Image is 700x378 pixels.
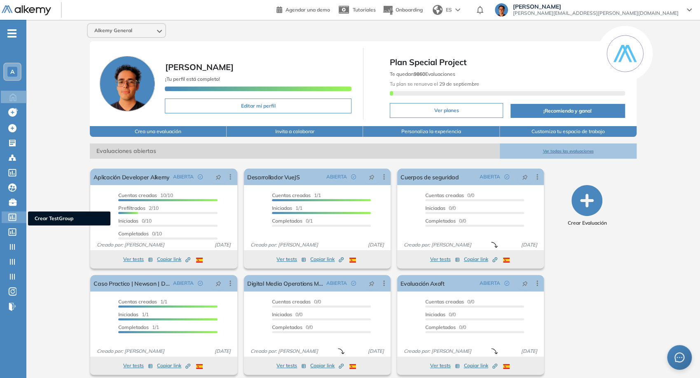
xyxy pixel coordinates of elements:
span: Creado por: [PERSON_NAME] [247,347,321,355]
span: check-circle [351,174,356,179]
button: Crea una evaluación [90,126,227,137]
img: ESP [503,258,510,263]
span: check-circle [198,174,203,179]
span: ABIERTA [173,173,194,181]
button: Ver tests [430,361,460,371]
span: Completados [118,324,149,330]
span: check-circle [504,281,509,286]
span: Copiar link [157,256,190,263]
a: Digital Media Operations Manager [247,275,323,291]
span: 0/10 [118,230,162,237]
a: Evaluación Axoft [400,275,445,291]
span: 10/10 [118,192,173,198]
button: Customiza tu espacio de trabajo [500,126,637,137]
span: Tutoriales [353,7,376,13]
span: Iniciadas [118,311,138,317]
span: 0/0 [272,298,321,305]
span: 0/0 [272,324,313,330]
button: ¡Recomienda y gana! [510,104,625,118]
img: ESP [196,258,203,263]
span: Completados [425,218,456,224]
button: pushpin [209,170,227,183]
span: Onboarding [396,7,423,13]
span: 0/0 [425,192,474,198]
span: ¡Tu perfil está completo! [165,76,220,82]
a: Caso Practico | Newsan | Digital Media Manager [94,275,169,291]
span: Crear TestGroup [35,215,104,222]
button: Copiar link [310,254,344,264]
span: Tu plan se renueva el [390,81,479,87]
span: 2/10 [118,205,159,211]
span: Cuentas creadas [118,298,157,305]
span: Cuentas creadas [425,192,464,198]
span: pushpin [215,280,221,286]
span: Cuentas creadas [272,298,311,305]
span: 0/0 [425,205,456,211]
span: check-circle [504,174,509,179]
span: 1/1 [118,311,149,317]
span: Copiar link [464,362,497,369]
button: pushpin [209,277,227,290]
b: 29 de septiembre [438,81,479,87]
span: Copiar link [310,362,344,369]
span: Creado por: [PERSON_NAME] [94,241,168,249]
button: pushpin [363,277,381,290]
span: Completados [425,324,456,330]
button: Copiar link [464,361,497,371]
span: check-circle [198,281,203,286]
span: 1/1 [118,298,167,305]
button: Copiar link [464,254,497,264]
img: world [433,5,442,15]
span: 1/1 [272,192,321,198]
span: Copiar link [464,256,497,263]
span: 0/0 [272,311,302,317]
button: Ver tests [123,361,153,371]
span: 0/10 [118,218,152,224]
span: pushpin [369,280,375,286]
img: ESP [503,364,510,369]
span: Completados [272,324,302,330]
span: Agendar una demo [286,7,330,13]
span: 1/1 [118,324,159,330]
span: Creado por: [PERSON_NAME] [94,347,168,355]
span: Prefiltrados [118,205,145,211]
span: [DATE] [365,347,387,355]
img: Foto de perfil [100,56,155,111]
span: Alkemy General [94,27,132,34]
span: Evaluaciones abiertas [90,143,500,159]
a: Agendar una demo [276,4,330,14]
button: Crear Evaluación [567,185,606,227]
span: 1/1 [272,205,302,211]
span: [DATE] [211,241,234,249]
span: Cuentas creadas [425,298,464,305]
a: Desarrollador VueJS [247,169,300,185]
img: ESP [349,258,356,263]
img: ESP [196,364,203,369]
button: Personaliza la experiencia [363,126,500,137]
span: ABIERTA [326,173,347,181]
span: [PERSON_NAME][EMAIL_ADDRESS][PERSON_NAME][DOMAIN_NAME] [513,10,679,16]
span: ABIERTA [173,279,194,287]
span: Te quedan Evaluaciones [390,71,455,77]
span: ABIERTA [480,173,500,181]
span: 0/0 [425,298,474,305]
span: Creado por: [PERSON_NAME] [247,241,321,249]
button: Copiar link [157,254,190,264]
button: Invita a colaborar [227,126,363,137]
span: check-circle [351,281,356,286]
span: [DATE] [518,241,541,249]
span: Copiar link [157,362,190,369]
span: pushpin [522,174,528,180]
a: Aplicación Developer Alkemy [94,169,169,185]
span: Iniciadas [425,311,445,317]
button: Ver tests [123,254,153,264]
img: ESP [349,364,356,369]
span: A [10,68,14,75]
span: Iniciadas [272,311,292,317]
button: Copiar link [310,361,344,371]
span: Iniciadas [118,218,138,224]
span: Copiar link [310,256,344,263]
span: Iniciadas [425,205,445,211]
button: Ver tests [276,254,306,264]
span: 0/1 [272,218,313,224]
